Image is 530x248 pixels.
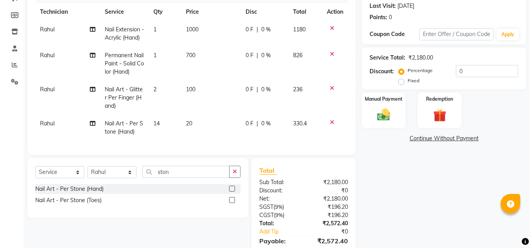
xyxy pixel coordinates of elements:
div: ( ) [253,211,304,219]
div: Nail Art - Per Stone (Hand) [35,185,104,193]
span: 1 [153,26,157,33]
th: Price [181,3,241,21]
span: | [257,25,258,34]
div: ₹2,180.00 [304,195,354,203]
span: SGST [259,203,273,210]
span: 14 [153,120,160,127]
span: 9% [275,204,282,210]
span: 0 F [246,85,253,94]
div: Coupon Code [370,30,419,38]
div: ₹2,180.00 [408,54,433,62]
th: Qty [149,3,181,21]
th: Total [288,3,322,21]
span: 826 [293,52,302,59]
span: Nail Art - Glitter Per Finger (Hand) [105,86,143,109]
span: 0 % [261,51,271,60]
div: 0 [389,13,392,22]
div: Payable: [253,236,304,246]
span: 236 [293,86,302,93]
span: Nail Art - Per Stone (Hand) [105,120,143,135]
span: Rahul [40,120,55,127]
div: Nail Art - Per Stone (Toes) [35,196,102,205]
div: ₹2,572.40 [304,236,354,246]
a: Continue Without Payment [363,134,525,143]
div: Discount: [370,67,394,76]
th: Service [100,3,149,21]
th: Technician [35,3,100,21]
input: Search or Scan [142,166,229,178]
span: Permanent Nail Paint - Solid Color (Hand) [105,52,144,75]
span: | [257,85,258,94]
span: 1000 [186,26,199,33]
span: Rahul [40,86,55,93]
span: 9% [275,212,283,218]
div: Total: [253,219,304,228]
span: 0 F [246,51,253,60]
div: ₹196.20 [304,203,354,211]
label: Fixed [408,77,419,84]
span: Rahul [40,52,55,59]
th: Action [322,3,348,21]
span: Nail Extension - Acrylic (Hand) [105,26,144,41]
input: Enter Offer / Coupon Code [419,28,494,40]
span: CGST [259,212,274,219]
div: ( ) [253,203,304,211]
span: | [257,51,258,60]
div: Points: [370,13,387,22]
span: 0 % [261,119,271,128]
img: _gift.svg [429,107,450,123]
div: ₹2,180.00 [304,178,354,186]
span: 2 [153,86,157,93]
label: Redemption [426,96,453,103]
span: 0 F [246,25,253,34]
div: Discount: [253,186,304,195]
span: 1180 [293,26,306,33]
span: 700 [186,52,195,59]
span: 20 [186,120,192,127]
div: [DATE] [397,2,414,10]
div: Service Total: [370,54,405,62]
div: Net: [253,195,304,203]
label: Manual Payment [365,96,403,103]
span: Rahul [40,26,55,33]
div: Last Visit: [370,2,396,10]
div: ₹0 [312,228,354,236]
span: 0 F [246,119,253,128]
div: Sub Total: [253,178,304,186]
th: Disc [241,3,288,21]
span: 0 % [261,25,271,34]
img: _cash.svg [373,107,394,122]
span: 1 [153,52,157,59]
button: Apply [497,29,519,40]
div: ₹2,572.40 [304,219,354,228]
span: 100 [186,86,195,93]
span: Total [259,167,277,175]
label: Percentage [408,67,433,74]
span: 0 % [261,85,271,94]
span: 330.4 [293,120,307,127]
span: | [257,119,258,128]
div: ₹0 [304,186,354,195]
div: ₹196.20 [304,211,354,219]
a: Add Tip [253,228,312,236]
